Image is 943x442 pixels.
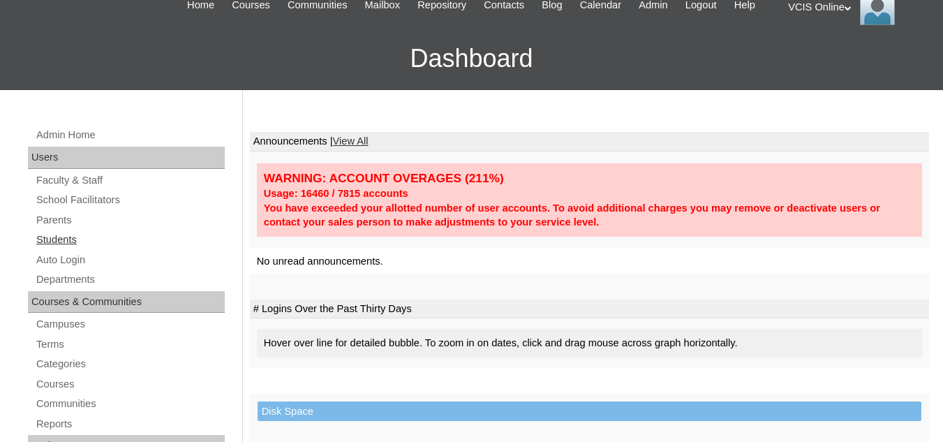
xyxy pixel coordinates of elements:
a: Courses [35,376,225,393]
a: Admin Home [35,126,225,144]
td: No unread announcements. [250,249,929,274]
h3: Dashboard [7,27,936,90]
a: Campuses [35,316,225,333]
a: Reports [35,415,225,433]
td: # Logins Over the Past Thirty Days [250,300,929,319]
a: Auto Login [35,251,225,269]
div: Users [28,147,225,169]
a: View All [333,135,369,147]
a: Categories [35,355,225,373]
a: Students [35,231,225,249]
div: You have exceeded your allotted number of user accounts. To avoid additional charges you may remo... [264,201,915,230]
div: Courses & Communities [28,291,225,314]
a: School Facilitators [35,191,225,209]
div: Hover over line for detailed bubble. To zoom in on dates, click and drag mouse across graph horiz... [257,329,922,358]
strong: Usage: 16460 / 7815 accounts [264,188,408,199]
a: Parents [35,212,225,229]
a: Communities [35,395,225,413]
td: Announcements | [250,132,929,152]
div: WARNING: ACCOUNT OVERAGES (211%) [264,170,915,186]
a: Terms [35,336,225,353]
td: Disk Space [258,402,921,422]
a: Faculty & Staff [35,172,225,189]
a: Departments [35,271,225,288]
